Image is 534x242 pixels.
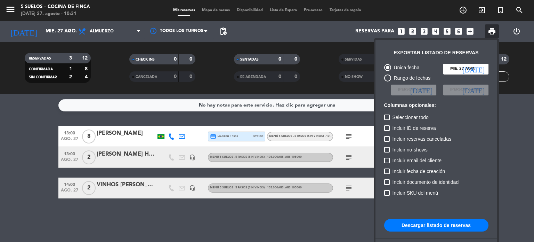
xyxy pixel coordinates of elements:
i: [DATE] [410,86,432,93]
span: [PERSON_NAME] [398,87,429,93]
div: Rango de fechas [391,74,431,82]
div: Única fecha [391,64,420,72]
i: [DATE] [462,65,485,72]
span: [PERSON_NAME] [450,87,482,93]
span: Incluir reservas canceladas [393,135,452,143]
div: Exportar listado de reservas [394,49,479,57]
span: Incluir fecha de creación [393,167,445,175]
span: pending_actions [219,27,227,36]
span: print [488,27,496,36]
span: Incluir documento de identidad [393,178,459,186]
span: Seleccionar todo [393,113,429,122]
button: Descargar listado de reservas [384,219,488,232]
i: [DATE] [462,86,485,93]
span: Incluir no-shows [393,146,428,154]
span: Incluir email del cliente [393,156,442,165]
span: Incluir ID de reserva [393,124,436,132]
span: Incluir SKU del menú [393,189,438,197]
h6: Columnas opcionales: [384,102,488,108]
